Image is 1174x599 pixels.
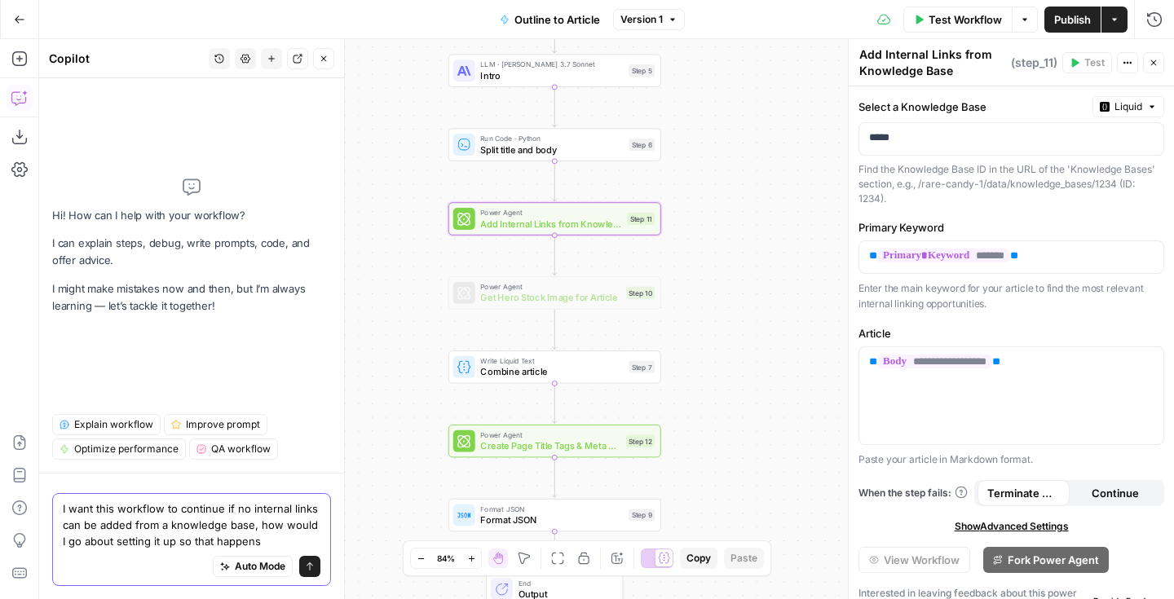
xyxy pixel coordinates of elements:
[626,435,655,447] div: Step 12
[74,442,179,456] span: Optimize performance
[983,547,1109,573] button: Fork Power Agent
[858,219,1164,236] label: Primary Keyword
[553,161,557,201] g: Edge from step_6 to step_11
[52,207,331,224] p: Hi! How can I help with your workflow?
[686,551,711,566] span: Copy
[1114,99,1142,114] span: Liquid
[448,425,661,457] div: Power AgentCreate Page Title Tags & Meta DescriptionsStep 12
[1011,55,1057,71] span: ( step_11 )
[52,280,331,315] p: I might make mistakes now and then, but I’m always learning — let’s tackle it together!
[63,500,320,549] textarea: I want this workflow to continue if no internal links can be added from a knowledge base, how wou...
[553,310,557,350] g: Edge from step_10 to step_7
[903,7,1012,33] button: Test Workflow
[49,51,204,67] div: Copilot
[858,99,1086,115] label: Select a Knowledge Base
[1070,480,1162,506] button: Continue
[448,128,661,161] div: Run Code · PythonSplit title and bodyStep 6
[858,486,968,500] a: When the step fails:
[448,499,661,531] div: Format JSONFormat JSONStep 9
[480,429,620,440] span: Power Agent
[859,46,1007,79] textarea: Add Internal Links from Knowledge Base
[437,552,455,565] span: 84%
[1092,96,1164,117] button: Liquid
[724,548,764,569] button: Paste
[164,414,267,435] button: Improve prompt
[448,202,661,235] div: Power AgentAdd Internal Links from Knowledge BaseStep 11
[480,365,623,379] span: Combine article
[553,236,557,275] g: Edge from step_11 to step_10
[929,11,1002,28] span: Test Workflow
[52,438,186,460] button: Optimize performance
[626,287,655,299] div: Step 10
[680,548,717,569] button: Copy
[613,9,685,30] button: Version 1
[1062,52,1112,73] button: Test
[480,504,623,514] span: Format JSON
[480,291,620,305] span: Get Hero Stock Image for Article
[480,143,623,156] span: Split title and body
[1008,552,1099,568] span: Fork Power Agent
[480,59,623,69] span: LLM · [PERSON_NAME] 3.7 Sonnet
[629,139,655,151] div: Step 6
[74,417,153,432] span: Explain workflow
[448,276,661,309] div: Power AgentGet Hero Stock Image for ArticleStep 10
[448,54,661,86] div: LLM · [PERSON_NAME] 3.7 SonnetIntroStep 5
[1084,55,1105,70] span: Test
[629,64,655,77] div: Step 5
[480,68,623,82] span: Intro
[514,11,600,28] span: Outline to Article
[211,442,271,456] span: QA workflow
[52,414,161,435] button: Explain workflow
[52,235,331,269] p: I can explain steps, debug, write prompts, code, and offer advice.
[628,213,655,225] div: Step 11
[955,519,1069,534] span: Show Advanced Settings
[884,552,960,568] span: View Workflow
[480,217,621,231] span: Add Internal Links from Knowledge Base
[553,457,557,497] g: Edge from step_12 to step_9
[553,87,557,127] g: Edge from step_5 to step_6
[480,513,623,527] span: Format JSON
[730,551,757,566] span: Paste
[480,439,620,453] span: Create Page Title Tags & Meta Descriptions
[1054,11,1091,28] span: Publish
[858,547,970,573] button: View Workflow
[553,383,557,423] g: Edge from step_7 to step_12
[213,556,293,577] button: Auto Mode
[1044,7,1101,33] button: Publish
[519,578,611,588] span: End
[987,485,1060,501] span: Terminate Workflow
[629,509,655,521] div: Step 9
[629,361,655,373] div: Step 7
[553,13,557,53] g: Edge from step_4 to step_5
[189,438,278,460] button: QA workflow
[490,7,610,33] button: Outline to Article
[448,350,661,383] div: Write Liquid TextCombine articleStep 7
[235,559,285,574] span: Auto Mode
[858,325,1164,341] label: Article
[858,451,1164,468] p: Paste your article in Markdown format.
[480,207,621,218] span: Power Agent
[1092,485,1139,501] span: Continue
[858,280,1164,312] p: Enter the main keyword for your article to find the most relevant internal linking opportunities.
[186,417,260,432] span: Improve prompt
[620,12,663,27] span: Version 1
[480,133,623,143] span: Run Code · Python
[480,355,623,366] span: Write Liquid Text
[480,281,620,292] span: Power Agent
[858,162,1164,206] div: Find the Knowledge Base ID in the URL of the 'Knowledge Bases' section, e.g., /rare-candy-1/data/...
